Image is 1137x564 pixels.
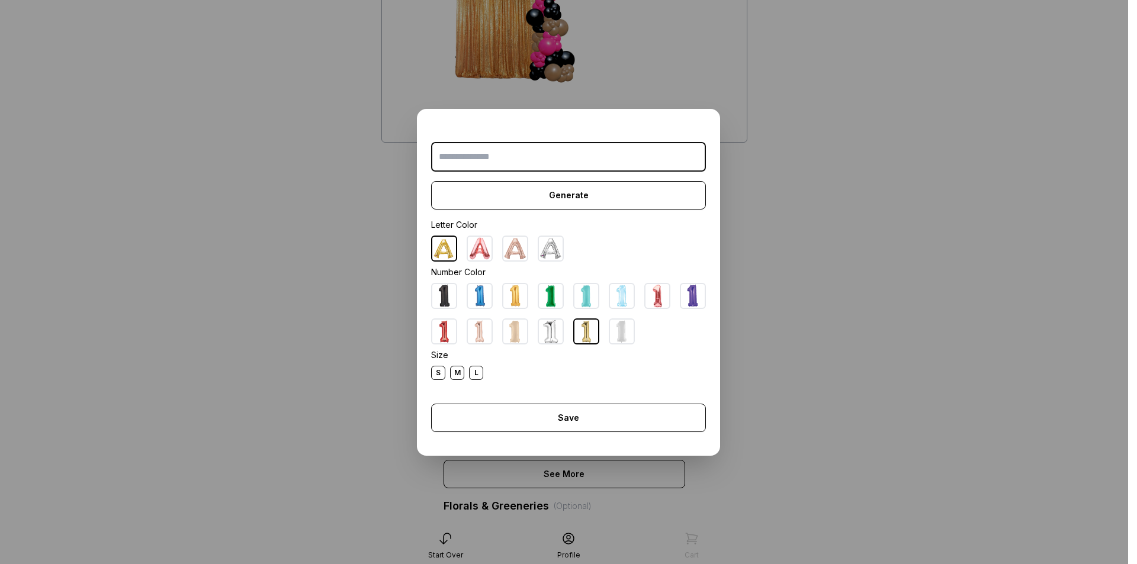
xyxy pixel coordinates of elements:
[431,366,445,380] div: S
[431,181,706,210] div: Generate
[431,266,706,278] div: Number Color
[431,404,706,432] div: Save
[469,366,483,380] div: L
[431,219,706,231] div: Letter Color
[450,366,464,380] div: M
[431,349,706,361] div: Size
